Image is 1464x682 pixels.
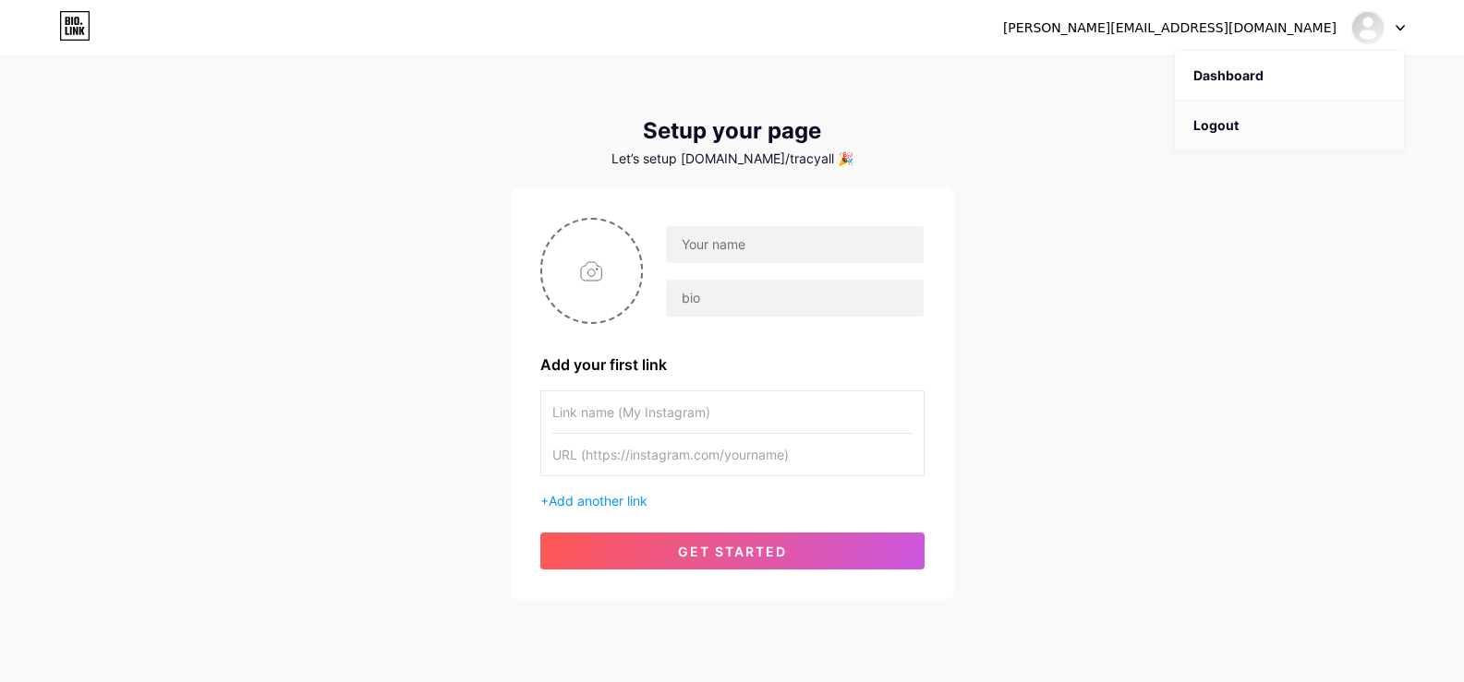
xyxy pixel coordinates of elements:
div: [PERSON_NAME][EMAIL_ADDRESS][DOMAIN_NAME] [1003,18,1337,38]
div: Add your first link [540,353,925,376]
span: Add another link [549,493,647,509]
input: URL (https://instagram.com/yourname) [552,434,913,475]
a: Dashboard [1175,51,1404,101]
li: Logout [1175,101,1404,150]
span: get started [678,544,787,559]
img: Tracy Allen [1350,10,1385,45]
input: Your name [666,226,923,263]
div: Let’s setup [DOMAIN_NAME]/tracyall 🎉 [511,151,954,166]
div: Setup your page [511,118,954,144]
div: + [540,491,925,510]
input: Link name (My Instagram) [552,391,913,433]
input: bio [666,280,923,317]
button: get started [540,532,925,569]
